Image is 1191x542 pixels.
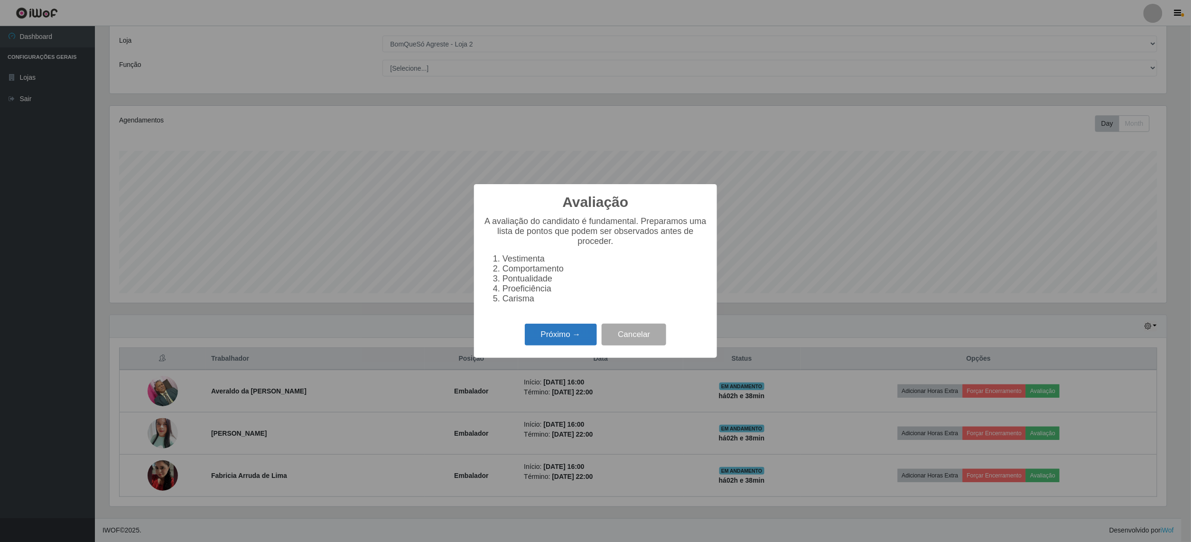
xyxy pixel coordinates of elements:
button: Próximo → [525,324,597,346]
button: Cancelar [602,324,666,346]
p: A avaliação do candidato é fundamental. Preparamos uma lista de pontos que podem ser observados a... [484,216,707,246]
li: Comportamento [502,264,707,274]
li: Carisma [502,294,707,304]
li: Vestimenta [502,254,707,264]
li: Pontualidade [502,274,707,284]
li: Proeficiência [502,284,707,294]
h2: Avaliação [563,194,629,211]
